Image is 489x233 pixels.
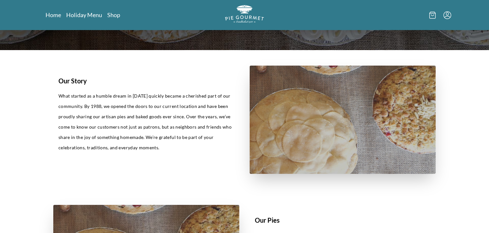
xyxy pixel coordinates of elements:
img: story [250,66,436,174]
h1: Our Story [58,76,234,86]
a: Shop [107,11,120,19]
a: Logo [225,5,264,25]
p: What started as a humble dream in [DATE] quickly became a cherished part of our community. By 198... [58,91,234,153]
h1: Our Pies [255,215,431,225]
a: Holiday Menu [66,11,102,19]
img: logo [225,5,264,23]
a: Home [46,11,61,19]
button: Menu [443,11,451,19]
